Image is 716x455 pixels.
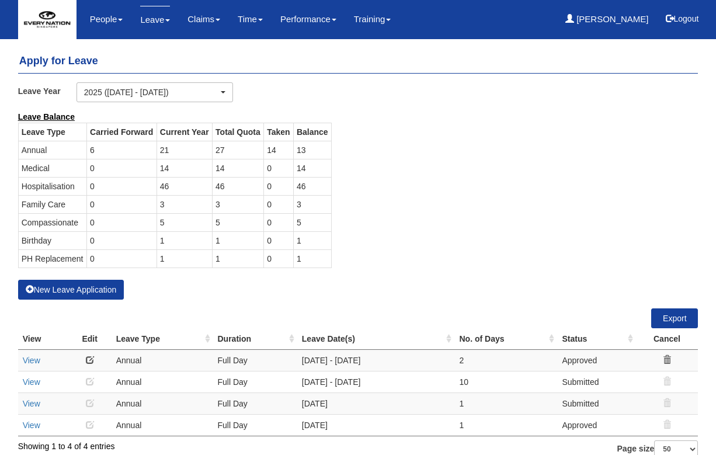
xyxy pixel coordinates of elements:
[23,356,40,365] a: View
[297,393,455,414] td: [DATE]
[87,141,157,159] td: 6
[18,50,698,74] h4: Apply for Leave
[293,177,331,195] td: 46
[87,195,157,213] td: 0
[18,159,86,177] td: Medical
[157,159,212,177] td: 14
[264,231,294,249] td: 0
[293,231,331,249] td: 1
[213,371,297,393] td: Full Day
[238,6,263,33] a: Time
[157,177,212,195] td: 46
[264,141,294,159] td: 14
[112,393,213,414] td: Annual
[18,213,86,231] td: Compassionate
[213,213,264,231] td: 5
[293,159,331,177] td: 14
[297,328,455,350] th: Leave Date(s) : activate to sort column ascending
[140,6,170,33] a: Leave
[18,280,124,300] button: New Leave Application
[213,177,264,195] td: 46
[293,141,331,159] td: 13
[87,231,157,249] td: 0
[651,308,698,328] a: Export
[264,195,294,213] td: 0
[18,82,77,99] label: Leave Year
[454,393,557,414] td: 1
[112,414,213,436] td: Annual
[77,82,233,102] button: 2025 ([DATE] - [DATE])
[18,195,86,213] td: Family Care
[636,328,698,350] th: Cancel
[557,371,635,393] td: Submitted
[264,123,294,141] th: Taken
[18,328,68,350] th: View
[87,159,157,177] td: 0
[87,249,157,268] td: 0
[297,414,455,436] td: [DATE]
[18,141,86,159] td: Annual
[112,328,213,350] th: Leave Type : activate to sort column ascending
[213,249,264,268] td: 1
[18,112,75,121] b: Leave Balance
[454,328,557,350] th: No. of Days : activate to sort column ascending
[213,393,297,414] td: Full Day
[187,6,220,33] a: Claims
[557,393,635,414] td: Submitted
[23,399,40,408] a: View
[157,249,212,268] td: 1
[157,123,212,141] th: Current Year
[454,414,557,436] td: 1
[293,249,331,268] td: 1
[293,213,331,231] td: 5
[297,371,455,393] td: [DATE] - [DATE]
[157,141,212,159] td: 21
[18,177,86,195] td: Hospitalisation
[87,177,157,195] td: 0
[18,249,86,268] td: PH Replacement
[213,123,264,141] th: Total Quota
[157,195,212,213] td: 3
[213,195,264,213] td: 3
[112,349,213,371] td: Annual
[68,328,112,350] th: Edit
[18,123,86,141] th: Leave Type
[264,249,294,268] td: 0
[264,177,294,195] td: 0
[87,123,157,141] th: Carried Forward
[213,141,264,159] td: 27
[213,414,297,436] td: Full Day
[264,159,294,177] td: 0
[658,5,707,33] button: Logout
[293,195,331,213] td: 3
[354,6,391,33] a: Training
[157,213,212,231] td: 5
[157,231,212,249] td: 1
[454,371,557,393] td: 10
[213,159,264,177] td: 14
[557,414,635,436] td: Approved
[557,328,635,350] th: Status : activate to sort column ascending
[293,123,331,141] th: Balance
[297,349,455,371] td: [DATE] - [DATE]
[112,371,213,393] td: Annual
[565,6,649,33] a: [PERSON_NAME]
[84,86,218,98] div: 2025 ([DATE] - [DATE])
[90,6,123,33] a: People
[454,349,557,371] td: 2
[264,213,294,231] td: 0
[18,231,86,249] td: Birthday
[213,231,264,249] td: 1
[280,6,336,33] a: Performance
[557,349,635,371] td: Approved
[213,349,297,371] td: Full Day
[23,421,40,430] a: View
[213,328,297,350] th: Duration : activate to sort column ascending
[87,213,157,231] td: 0
[23,377,40,387] a: View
